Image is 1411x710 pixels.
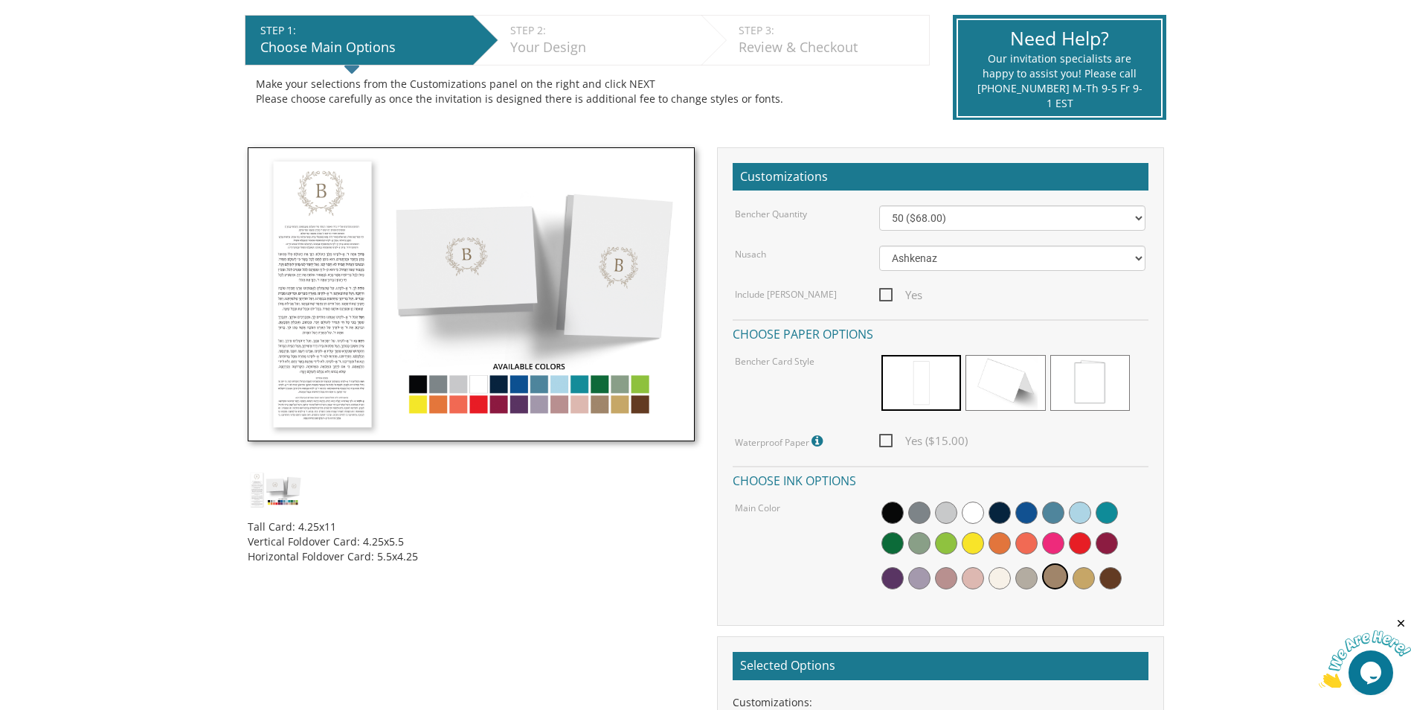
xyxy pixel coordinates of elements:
span: Yes [879,286,922,304]
div: Tall Card: 4.25x11 Vertical Foldover Card: 4.25x5.5 Horizontal Foldover Card: 5.5x4.25 [248,508,695,564]
iframe: chat widget [1319,617,1411,688]
label: Bencher Card Style [735,355,814,368]
div: Make your selections from the Customizations panel on the right and click NEXT Please choose care... [256,77,919,106]
h4: Choose paper options [733,319,1148,345]
label: Nusach [735,248,766,260]
span: Yes ($15.00) [879,432,968,450]
div: Customizations: [733,695,1148,710]
div: STEP 2: [510,23,694,38]
div: Our invitation specialists are happy to assist you! Please call [PHONE_NUMBER] M-Th 9-5 Fr 9-1 EST [977,51,1142,111]
div: STEP 3: [739,23,922,38]
label: Include [PERSON_NAME] [735,288,837,301]
h4: Choose ink options [733,466,1148,492]
h2: Customizations [733,163,1148,191]
img: dc_style5.jpg [248,471,303,508]
label: Waterproof Paper [735,432,826,451]
h2: Selected Options [733,652,1148,680]
div: STEP 1: [260,23,466,38]
div: Your Design [510,38,694,57]
label: Bencher Quantity [735,208,807,220]
div: Need Help? [977,25,1142,52]
label: Main Color [735,502,780,514]
div: Choose Main Options [260,38,466,57]
img: dc_style5.jpg [248,147,695,442]
div: Review & Checkout [739,38,922,57]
